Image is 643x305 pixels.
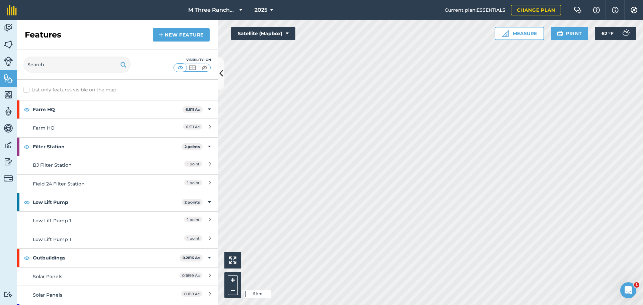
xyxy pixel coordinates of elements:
[17,174,218,193] a: Field 24 Filter Station1 point
[24,198,30,206] img: svg+xml;base64,PHN2ZyB4bWxucz0iaHR0cDovL3d3dy53My5vcmcvMjAwMC9zdmciIHdpZHRoPSIxOCIgaGVpZ2h0PSIyNC...
[33,273,152,280] div: Solar Panels
[17,100,218,119] div: Farm HQ6.511 Ac
[179,273,202,278] span: 0.1699 Ac
[17,267,218,286] a: Solar Panels0.1699 Ac
[33,161,152,169] div: BJ Filter Station
[17,138,218,156] div: Filter Station2 points
[592,7,600,13] img: A question mark icon
[183,124,202,130] span: 6.511 Ac
[33,138,182,156] strong: Filter Station
[33,236,152,243] div: Low Lift Pump 1
[184,180,202,185] span: 1 point
[33,291,152,299] div: Solar Panels
[4,174,13,183] img: svg+xml;base64,PD94bWwgdmVyc2lvbj0iMS4wIiBlbmNvZGluZz0idXRmLTgiPz4KPCEtLSBHZW5lcmF0b3I6IEFkb2JlIE...
[511,5,561,15] a: Change plan
[228,275,238,285] button: +
[4,106,13,117] img: svg+xml;base64,PD94bWwgdmVyc2lvbj0iMS4wIiBlbmNvZGluZz0idXRmLTgiPz4KPCEtLSBHZW5lcmF0b3I6IEFkb2JlIE...
[4,157,13,167] img: svg+xml;base64,PD94bWwgdmVyc2lvbj0iMS4wIiBlbmNvZGluZz0idXRmLTgiPz4KPCEtLSBHZW5lcmF0b3I6IEFkb2JlIE...
[186,107,200,112] strong: 6.511 Ac
[159,31,163,39] img: svg+xml;base64,PHN2ZyB4bWxucz0iaHR0cDovL3d3dy53My5vcmcvMjAwMC9zdmciIHdpZHRoPSIxNCIgaGVpZ2h0PSIyNC...
[181,291,202,297] span: 0.1118 Ac
[4,291,13,298] img: svg+xml;base64,PD94bWwgdmVyc2lvbj0iMS4wIiBlbmNvZGluZz0idXRmLTgiPz4KPCEtLSBHZW5lcmF0b3I6IEFkb2JlIE...
[33,217,152,224] div: Low Lift Pump 1
[229,256,236,264] img: Four arrows, one pointing top left, one top right, one bottom right and the last bottom left
[153,28,210,42] a: New feature
[551,27,588,40] button: Print
[183,255,200,260] strong: 0.2816 Ac
[4,123,13,133] img: svg+xml;base64,PD94bWwgdmVyc2lvbj0iMS4wIiBlbmNvZGluZz0idXRmLTgiPz4KPCEtLSBHZW5lcmF0b3I6IEFkb2JlIE...
[17,211,218,230] a: Low Lift Pump 11 point
[620,282,636,298] iframe: Intercom live chat
[17,286,218,304] a: Solar Panels0.1118 Ac
[24,254,30,262] img: svg+xml;base64,PHN2ZyB4bWxucz0iaHR0cDovL3d3dy53My5vcmcvMjAwMC9zdmciIHdpZHRoPSIxOCIgaGVpZ2h0PSIyNC...
[184,217,202,222] span: 1 point
[612,6,619,14] img: svg+xml;base64,PHN2ZyB4bWxucz0iaHR0cDovL3d3dy53My5vcmcvMjAwMC9zdmciIHdpZHRoPSIxNyIgaGVpZ2h0PSIxNy...
[17,249,218,267] div: Outbuildings0.2816 Ac
[228,285,238,295] button: –
[557,29,563,37] img: svg+xml;base64,PHN2ZyB4bWxucz0iaHR0cDovL3d3dy53My5vcmcvMjAwMC9zdmciIHdpZHRoPSIxOSIgaGVpZ2h0PSIyNC...
[630,7,638,13] img: A cog icon
[173,57,211,63] div: Visibility: On
[495,27,544,40] button: Measure
[4,73,13,83] img: svg+xml;base64,PHN2ZyB4bWxucz0iaHR0cDovL3d3dy53My5vcmcvMjAwMC9zdmciIHdpZHRoPSI1NiIgaGVpZ2h0PSI2MC...
[445,6,505,14] span: Current plan : ESSENTIALS
[17,193,218,211] div: Low Lift Pump2 points
[23,86,116,93] label: List only features visible on the map
[4,23,13,33] img: svg+xml;base64,PD94bWwgdmVyc2lvbj0iMS4wIiBlbmNvZGluZz0idXRmLTgiPz4KPCEtLSBHZW5lcmF0b3I6IEFkb2JlIE...
[7,5,17,15] img: fieldmargin Logo
[120,61,127,69] img: svg+xml;base64,PHN2ZyB4bWxucz0iaHR0cDovL3d3dy53My5vcmcvMjAwMC9zdmciIHdpZHRoPSIxOSIgaGVpZ2h0PSIyNC...
[601,27,614,40] span: 62 ° F
[231,27,295,40] button: Satellite (Mapbox)
[4,90,13,100] img: svg+xml;base64,PHN2ZyB4bWxucz0iaHR0cDovL3d3dy53My5vcmcvMjAwMC9zdmciIHdpZHRoPSI1NiIgaGVpZ2h0PSI2MC...
[634,282,639,288] span: 1
[33,180,152,187] div: Field 24 Filter Station
[33,193,182,211] strong: Low Lift Pump
[185,144,200,149] strong: 2 points
[33,249,180,267] strong: Outbuildings
[502,30,509,37] img: Ruler icon
[188,64,197,71] img: svg+xml;base64,PHN2ZyB4bWxucz0iaHR0cDovL3d3dy53My5vcmcvMjAwMC9zdmciIHdpZHRoPSI1MCIgaGVpZ2h0PSI0MC...
[188,6,236,14] span: M Three Ranches LLC
[574,7,582,13] img: Two speech bubbles overlapping with the left bubble in the forefront
[200,64,209,71] img: svg+xml;base64,PHN2ZyB4bWxucz0iaHR0cDovL3d3dy53My5vcmcvMjAwMC9zdmciIHdpZHRoPSI1MCIgaGVpZ2h0PSI0MC...
[17,156,218,174] a: BJ Filter Station1 point
[176,64,185,71] img: svg+xml;base64,PHN2ZyB4bWxucz0iaHR0cDovL3d3dy53My5vcmcvMjAwMC9zdmciIHdpZHRoPSI1MCIgaGVpZ2h0PSI0MC...
[24,105,30,113] img: svg+xml;base64,PHN2ZyB4bWxucz0iaHR0cDovL3d3dy53My5vcmcvMjAwMC9zdmciIHdpZHRoPSIxOCIgaGVpZ2h0PSIyNC...
[4,140,13,150] img: svg+xml;base64,PD94bWwgdmVyc2lvbj0iMS4wIiBlbmNvZGluZz0idXRmLTgiPz4KPCEtLSBHZW5lcmF0b3I6IEFkb2JlIE...
[4,40,13,50] img: svg+xml;base64,PHN2ZyB4bWxucz0iaHR0cDovL3d3dy53My5vcmcvMjAwMC9zdmciIHdpZHRoPSI1NiIgaGVpZ2h0PSI2MC...
[17,230,218,248] a: Low Lift Pump 11 point
[184,161,202,167] span: 1 point
[33,124,152,132] div: Farm HQ
[33,100,183,119] strong: Farm HQ
[25,29,61,40] h2: Features
[184,235,202,241] span: 1 point
[185,200,200,205] strong: 2 points
[595,27,636,40] button: 62 °F
[17,119,218,137] a: Farm HQ6.511 Ac
[4,57,13,66] img: svg+xml;base64,PD94bWwgdmVyc2lvbj0iMS4wIiBlbmNvZGluZz0idXRmLTgiPz4KPCEtLSBHZW5lcmF0b3I6IEFkb2JlIE...
[24,143,30,151] img: svg+xml;base64,PHN2ZyB4bWxucz0iaHR0cDovL3d3dy53My5vcmcvMjAwMC9zdmciIHdpZHRoPSIxOCIgaGVpZ2h0PSIyNC...
[255,6,267,14] span: 2025
[619,27,632,40] img: svg+xml;base64,PD94bWwgdmVyc2lvbj0iMS4wIiBlbmNvZGluZz0idXRmLTgiPz4KPCEtLSBHZW5lcmF0b3I6IEFkb2JlIE...
[23,57,131,73] input: Search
